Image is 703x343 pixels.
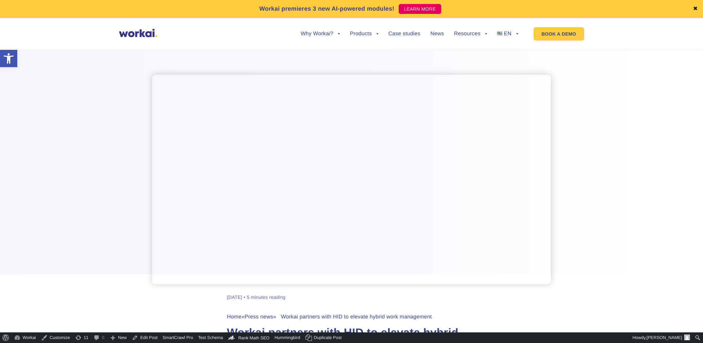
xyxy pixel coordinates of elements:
[227,294,285,300] div: [DATE] • 5 minutes reading
[301,31,340,37] a: Why Workai?
[245,314,273,320] a: Press news
[630,332,693,343] a: Howdy,
[388,31,420,37] a: Case studies
[238,335,269,340] span: Rank Math SEO
[350,31,378,37] a: Products
[497,31,518,37] a: EN
[118,332,127,343] span: New
[129,332,160,343] a: Edit Post
[430,31,444,37] a: News
[504,31,512,37] span: EN
[160,332,196,343] a: SmartCrawl Pro
[84,332,88,343] span: 11
[399,4,441,14] a: LEARN MORE
[534,27,584,41] a: BOOK A DEMO
[39,332,72,343] a: Customize
[693,6,698,12] a: ✖
[226,332,272,343] a: Rank Math Dashboard
[647,335,682,340] span: [PERSON_NAME]
[272,332,303,343] a: Hummingbird
[227,314,242,320] a: Home
[227,314,476,320] div: » » Workai partners with HID to elevate hybrid work management
[454,31,487,37] a: Resources
[102,332,104,343] span: 0
[196,332,226,343] a: Test Schema
[314,332,342,343] span: Duplicate Post
[259,4,394,13] p: Workai premieres 3 new AI-powered modules!
[12,332,39,343] a: Workai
